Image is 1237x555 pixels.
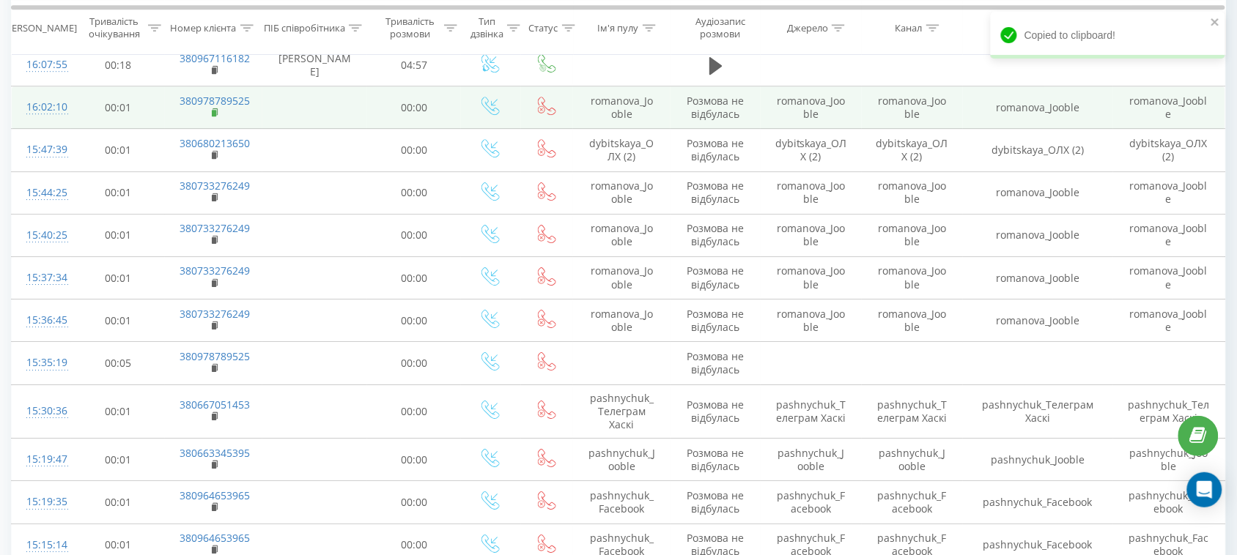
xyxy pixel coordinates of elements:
[573,171,671,214] td: romanova_Jooble
[367,384,461,439] td: 00:00
[687,398,745,425] span: Розмова не відбулась
[71,171,165,214] td: 00:01
[180,179,250,193] a: 380733276249
[470,15,503,40] div: Тип дзвінка
[1113,481,1225,524] td: pashnychuk_Facebook
[71,384,165,439] td: 00:01
[26,264,56,292] div: 15:37:34
[180,531,250,545] a: 380964653965
[26,93,56,122] div: 16:02:10
[687,488,745,515] span: Розмова не відбулась
[180,488,250,502] a: 380964653965
[26,221,56,250] div: 15:40:25
[761,384,862,439] td: pashnychuk_Телеграм Хаскі
[529,21,558,34] div: Статус
[84,15,144,40] div: Тривалість очікування
[687,221,745,248] span: Розмова не відбулась
[761,129,862,171] td: dybitskaya_ОЛХ (2)
[687,349,745,376] span: Розмова не відбулась
[1187,472,1222,507] div: Open Intercom Messenger
[896,21,923,34] div: Канал
[1211,16,1221,30] button: close
[367,171,461,214] td: 00:00
[761,481,862,524] td: pashnychuk_Facebook
[180,221,250,235] a: 380733276249
[3,21,77,34] div: [PERSON_NAME]
[380,15,440,40] div: Тривалість розмови
[262,44,367,86] td: [PERSON_NAME]
[26,488,56,516] div: 15:19:35
[71,342,165,384] td: 00:05
[761,257,862,299] td: romanova_Jooble
[367,44,461,86] td: 04:57
[963,171,1113,214] td: romanova_Jooble
[761,214,862,256] td: romanova_Jooble
[180,307,250,321] a: 380733276249
[573,86,671,129] td: romanova_Jooble
[367,342,461,384] td: 00:00
[71,299,165,342] td: 00:01
[26,306,56,335] div: 15:36:45
[963,384,1113,439] td: pashnychuk_Телеграм Хаскі
[761,86,862,129] td: romanova_Jooble
[367,86,461,129] td: 00:00
[1113,299,1225,342] td: romanova_Jooble
[963,214,1113,256] td: romanova_Jooble
[862,257,963,299] td: romanova_Jooble
[1113,257,1225,299] td: romanova_Jooble
[761,439,862,481] td: pashnychuk_Jooble
[761,171,862,214] td: romanova_Jooble
[1113,384,1225,439] td: pashnychuk_Телеграм Хаскі
[862,171,963,214] td: romanova_Jooble
[963,481,1113,524] td: pashnychuk_Facebook
[573,439,671,481] td: pashnychuk_Jooble
[862,86,963,129] td: romanova_Jooble
[367,481,461,524] td: 00:00
[26,135,56,164] div: 15:47:39
[862,481,963,524] td: pashnychuk_Facebook
[684,15,757,40] div: Аудіозапис розмови
[1113,214,1225,256] td: romanova_Jooble
[761,299,862,342] td: romanova_Jooble
[71,257,165,299] td: 00:01
[862,214,963,256] td: romanova_Jooble
[26,397,56,425] div: 15:30:36
[367,299,461,342] td: 00:00
[573,299,671,342] td: romanova_Jooble
[180,136,250,150] a: 380680213650
[573,257,671,299] td: romanova_Jooble
[687,307,745,334] span: Розмова не відбулась
[367,129,461,171] td: 00:00
[963,439,1113,481] td: pashnychuk_Jooble
[963,299,1113,342] td: romanova_Jooble
[26,445,56,474] div: 15:19:47
[171,21,237,34] div: Номер клієнта
[573,214,671,256] td: romanova_Jooble
[787,21,828,34] div: Джерело
[963,86,1113,129] td: romanova_Jooble
[71,214,165,256] td: 00:01
[71,481,165,524] td: 00:01
[687,264,745,291] span: Розмова не відбулась
[687,179,745,206] span: Розмова не відбулась
[26,349,56,377] div: 15:35:19
[573,384,671,439] td: pashnychuk_Телеграм Хаскі
[573,481,671,524] td: pashnychuk_Facebook
[687,136,745,163] span: Розмова не відбулась
[180,264,250,277] a: 380733276249
[71,129,165,171] td: 00:01
[573,129,671,171] td: dybitskaya_ОЛХ (2)
[963,257,1113,299] td: romanova_Jooble
[991,12,1225,59] div: Copied to clipboard!
[180,398,250,411] a: 380667051453
[862,299,963,342] td: romanova_Jooble
[367,214,461,256] td: 00:00
[180,349,250,363] a: 380978789525
[180,51,250,65] a: 380967116182
[862,384,963,439] td: pashnychuk_Телеграм Хаскі
[1113,129,1225,171] td: dybitskaya_ОЛХ (2)
[264,21,345,34] div: ПІБ співробітника
[1113,171,1225,214] td: romanova_Jooble
[598,21,639,34] div: Ім'я пулу
[367,257,461,299] td: 00:00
